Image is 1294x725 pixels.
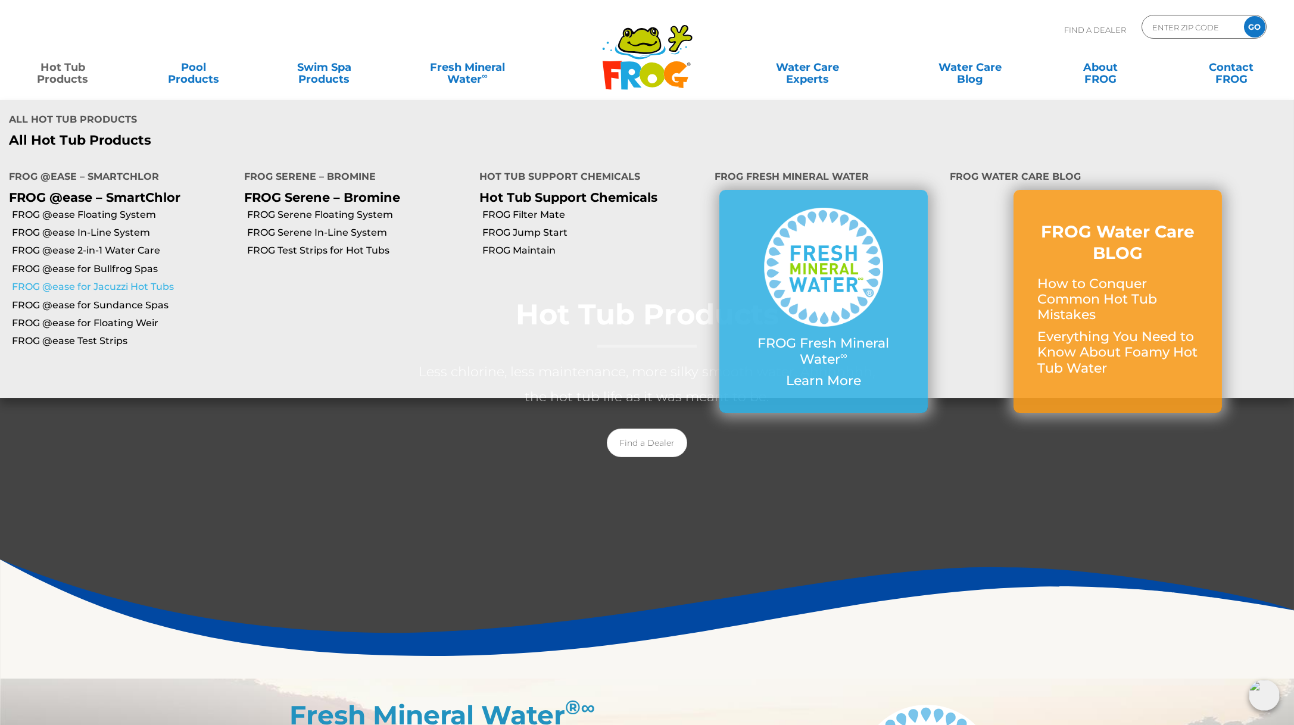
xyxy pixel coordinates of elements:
[9,109,638,133] h4: All Hot Tub Products
[404,55,531,79] a: Fresh MineralWater∞
[273,55,375,79] a: Swim SpaProducts
[1050,55,1152,79] a: AboutFROG
[12,244,235,257] a: FROG @ease 2-in-1 Water Care
[743,336,904,367] p: FROG Fresh Mineral Water
[479,190,697,205] p: Hot Tub Support Chemicals
[725,55,890,79] a: Water CareExperts
[1037,221,1198,264] h3: FROG Water Care BLOG
[12,208,235,221] a: FROG @ease Floating System
[581,695,595,719] em: ∞
[9,190,226,205] p: FROG @ease – SmartChlor
[482,226,706,239] a: FROG Jump Start
[950,166,1285,190] h4: FROG Water Care Blog
[479,166,697,190] h4: Hot Tub Support Chemicals
[1037,276,1198,323] p: How to Conquer Common Hot Tub Mistakes
[9,166,226,190] h4: FROG @ease – SmartChlor
[743,373,904,389] p: Learn More
[743,208,904,395] a: FROG Fresh Mineral Water∞ Learn More
[482,71,488,80] sup: ∞
[1244,16,1265,37] input: GO
[12,335,235,348] a: FROG @ease Test Strips
[247,244,470,257] a: FROG Test Strips for Hot Tubs
[715,166,932,190] h4: FROG Fresh Mineral Water
[12,226,235,239] a: FROG @ease In-Line System
[1037,221,1198,382] a: FROG Water Care BLOG How to Conquer Common Hot Tub Mistakes Everything You Need to Know About Foa...
[840,349,847,361] sup: ∞
[607,429,687,457] a: Find a Dealer
[142,55,244,79] a: PoolProducts
[244,190,462,205] p: FROG Serene – Bromine
[482,244,706,257] a: FROG Maintain
[1037,329,1198,376] p: Everything You Need to Know About Foamy Hot Tub Water
[1064,15,1126,45] p: Find A Dealer
[12,280,235,293] a: FROG @ease for Jacuzzi Hot Tubs
[12,299,235,312] a: FROG @ease for Sundance Spas
[244,166,462,190] h4: FROG Serene – Bromine
[247,226,470,239] a: FROG Serene In-Line System
[1249,680,1280,711] img: openIcon
[9,133,638,148] a: All Hot Tub Products
[12,262,235,276] a: FROG @ease for Bullfrog Spas
[566,695,595,719] sup: ®
[482,208,706,221] a: FROG Filter Mate
[247,208,470,221] a: FROG Serene Floating System
[12,55,114,79] a: Hot TubProducts
[12,317,235,330] a: FROG @ease for Floating Weir
[919,55,1021,79] a: Water CareBlog
[1151,18,1231,36] input: Zip Code Form
[1180,55,1282,79] a: ContactFROG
